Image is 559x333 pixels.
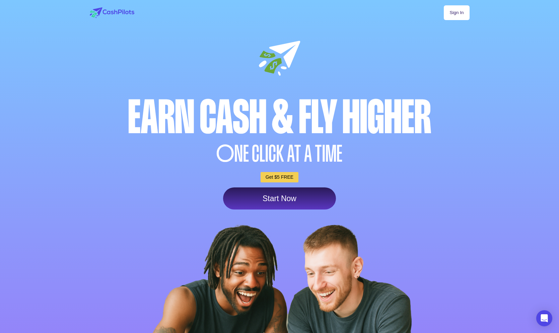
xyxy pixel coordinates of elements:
[88,94,471,141] div: Earn Cash & Fly higher
[223,187,336,210] a: Start Now
[261,172,298,182] a: Get $5 FREE
[90,7,134,18] img: logo
[536,310,552,326] div: Open Intercom Messenger
[88,142,471,165] div: NE CLICK AT A TIME
[216,142,234,165] span: O
[444,5,469,20] a: Sign In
